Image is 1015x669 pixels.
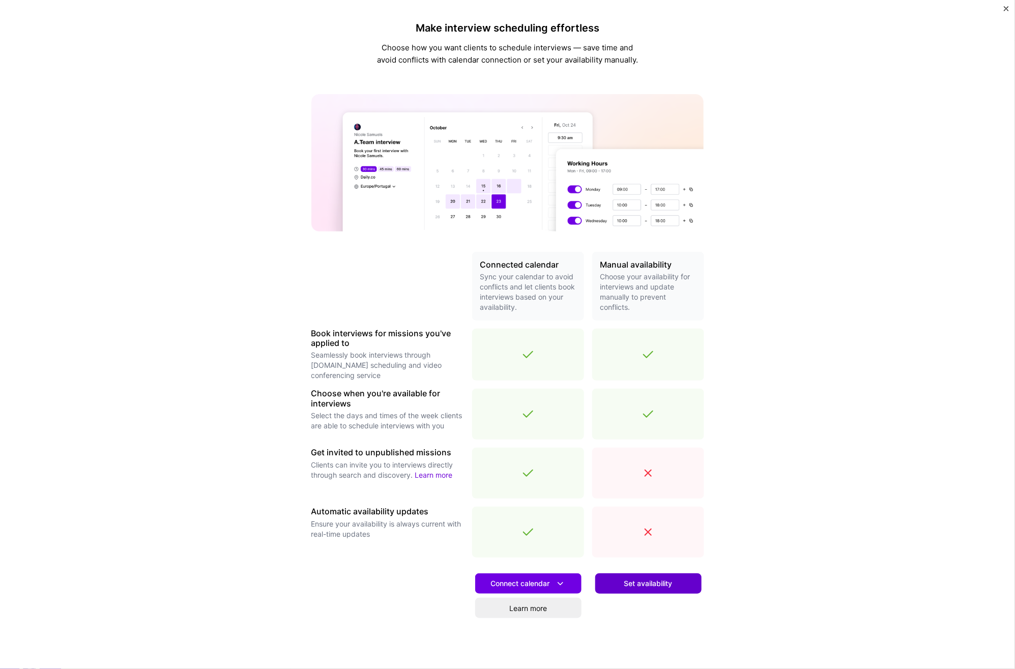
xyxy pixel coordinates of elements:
span: Set availability [624,578,673,589]
img: A.Team calendar banner [311,94,704,231]
p: Choose your availability for interviews and update manually to prevent conflicts. [600,272,696,312]
h3: Book interviews for missions you've applied to [311,329,464,348]
a: Learn more [415,471,453,479]
button: Close [1004,6,1009,17]
a: Learn more [475,598,582,618]
span: Connect calendar [491,578,566,589]
p: Sync your calendar to avoid conflicts and let clients book interviews based on your availability. [480,272,576,312]
button: Set availability [595,573,702,594]
p: Ensure your availability is always current with real-time updates [311,519,464,539]
button: Connect calendar [475,573,582,594]
p: Clients can invite you to interviews directly through search and discovery. [311,460,464,480]
h3: Choose when you're available for interviews [311,389,464,408]
i: icon DownArrowWhite [555,578,566,589]
h3: Automatic availability updates [311,507,464,516]
h3: Connected calendar [480,260,576,270]
h3: Manual availability [600,260,696,270]
h4: Make interview scheduling effortless [375,22,640,34]
p: Seamlessly book interviews through [DOMAIN_NAME] scheduling and video conferencing service [311,350,464,381]
h3: Get invited to unpublished missions [311,448,464,457]
p: Choose how you want clients to schedule interviews — save time and avoid conflicts with calendar ... [375,42,640,66]
p: Select the days and times of the week clients are able to schedule interviews with you [311,411,464,431]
